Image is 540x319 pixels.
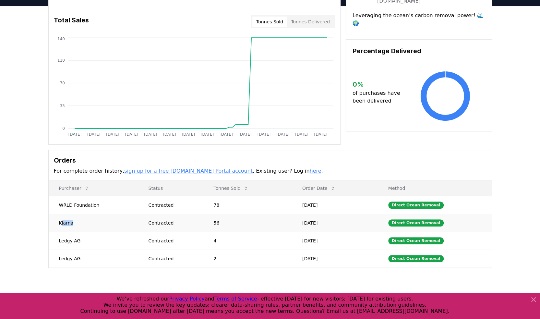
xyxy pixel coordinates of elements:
button: Purchaser [54,182,94,195]
tspan: [DATE] [163,132,176,137]
p: Leveraging the ocean’s carbon removal power! 🌊🌍 [353,12,485,27]
h3: Total Sales [54,15,89,28]
td: WRLD Foundation [49,196,138,214]
tspan: [DATE] [314,132,327,137]
a: sign up for a free [DOMAIN_NAME] Portal account [124,168,253,174]
tspan: [DATE] [200,132,214,137]
div: Direct Ocean Removal [388,237,444,244]
tspan: [DATE] [257,132,270,137]
td: [DATE] [292,250,378,267]
div: Direct Ocean Removal [388,202,444,209]
td: [DATE] [292,232,378,250]
tspan: [DATE] [144,132,157,137]
tspan: [DATE] [182,132,195,137]
tspan: 140 [57,37,65,41]
tspan: [DATE] [220,132,233,137]
td: Ledgy AG [49,250,138,267]
td: 4 [203,232,292,250]
h3: Orders [54,155,486,165]
tspan: [DATE] [125,132,138,137]
tspan: 35 [60,104,65,108]
button: Tonnes Sold [252,17,287,27]
p: For complete order history, . Existing user? Log in . [54,167,486,175]
div: Contracted [149,238,198,244]
div: Contracted [149,202,198,208]
td: [DATE] [292,214,378,232]
button: Tonnes Delivered [287,17,334,27]
tspan: [DATE] [295,132,308,137]
p: Method [383,185,486,191]
a: here [309,168,321,174]
h3: Percentage Delivered [353,46,485,56]
tspan: [DATE] [276,132,290,137]
button: Tonnes Sold [208,182,253,195]
td: 2 [203,250,292,267]
tspan: [DATE] [238,132,252,137]
div: Contracted [149,220,198,226]
td: 78 [203,196,292,214]
h3: 0 % [353,80,405,89]
div: Direct Ocean Removal [388,255,444,262]
button: Order Date [297,182,341,195]
td: [DATE] [292,196,378,214]
div: Direct Ocean Removal [388,219,444,227]
td: Ledgy AG [49,232,138,250]
td: 56 [203,214,292,232]
tspan: [DATE] [106,132,119,137]
tspan: [DATE] [87,132,100,137]
div: Contracted [149,255,198,262]
tspan: 70 [60,81,65,85]
tspan: 110 [57,58,65,63]
td: Klarna [49,214,138,232]
tspan: 0 [62,126,65,131]
p: of purchases have been delivered [353,89,405,105]
tspan: [DATE] [68,132,81,137]
p: Status [143,185,198,191]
